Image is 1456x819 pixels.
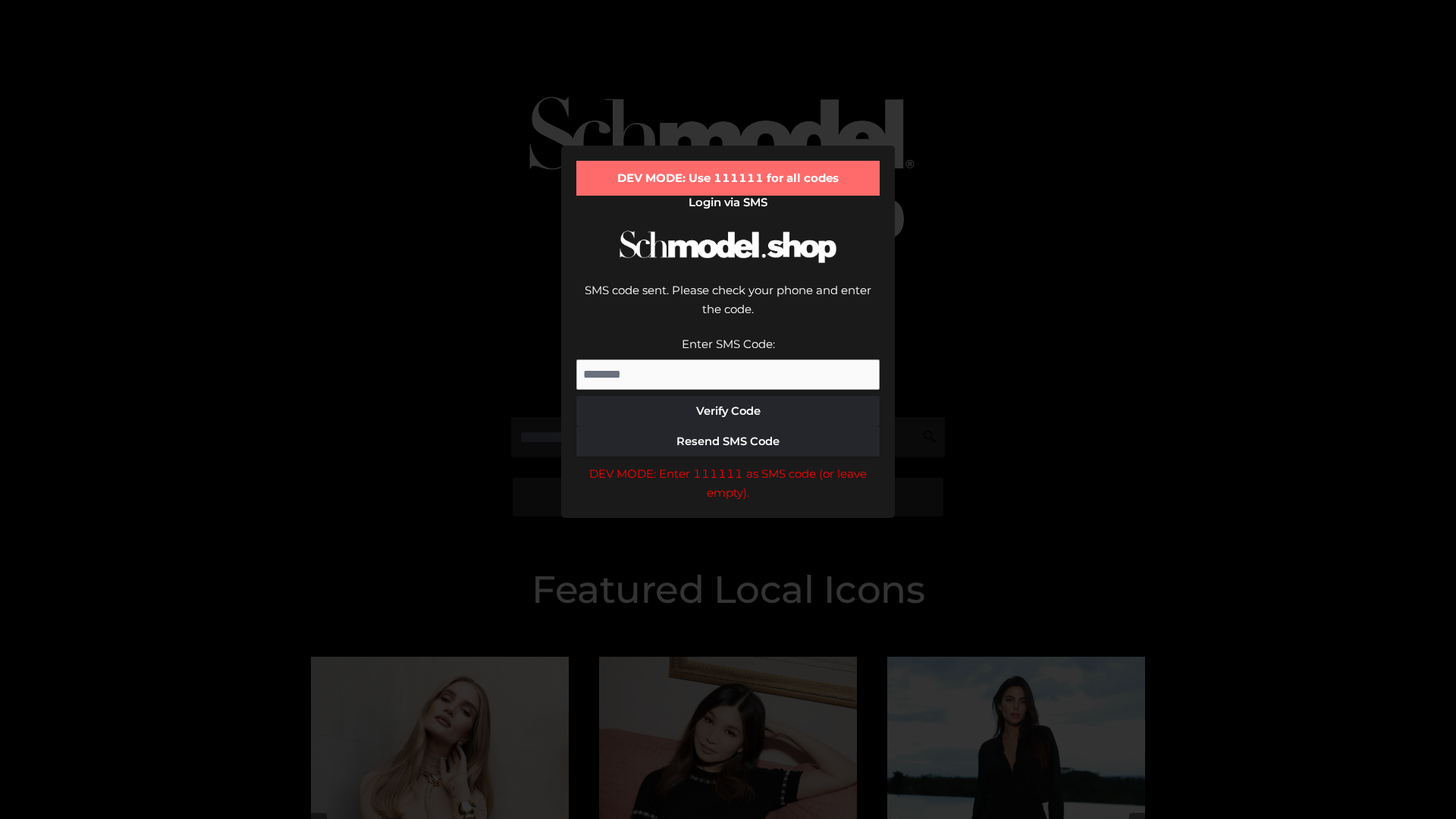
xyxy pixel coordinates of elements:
[576,281,880,334] div: SMS code sent. Please check your phone and enter the code.
[576,196,880,209] h2: Login via SMS
[576,396,880,426] button: Verify Code
[576,426,880,457] button: Resend SMS Code
[614,217,842,277] img: Schmodel Logo
[576,464,880,503] div: DEV MODE: Enter 111111 as SMS code (or leave empty).
[576,161,880,196] div: DEV MODE: Use 111111 for all codes
[682,337,775,351] label: Enter SMS Code:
